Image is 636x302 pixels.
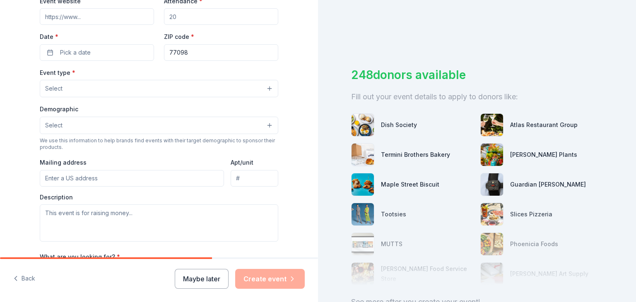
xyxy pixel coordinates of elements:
[231,158,253,167] label: Apt/unit
[45,120,63,130] span: Select
[381,180,439,189] div: Maple Street Biscuit
[40,105,78,113] label: Demographic
[351,90,603,103] div: Fill out your event details to apply to donors like:
[481,173,503,196] img: photo for Guardian Angel Device
[164,33,194,41] label: ZIP code
[40,44,154,61] button: Pick a date
[40,117,278,134] button: Select
[60,48,91,58] span: Pick a date
[40,137,278,151] div: We use this information to help brands find events with their target demographic to sponsor their...
[45,84,63,93] span: Select
[164,44,278,61] input: 12345 (U.S. only)
[481,144,503,166] img: photo for Buchanan's Plants
[352,114,374,136] img: photo for Dish Society
[175,269,229,289] button: Maybe later
[40,158,87,167] label: Mailing address
[510,150,577,160] div: [PERSON_NAME] Plants
[40,80,278,97] button: Select
[510,180,586,189] div: Guardian [PERSON_NAME]
[352,173,374,196] img: photo for Maple Street Biscuit
[381,120,417,130] div: Dish Society
[352,144,374,166] img: photo for Termini Brothers Bakery
[40,69,75,77] label: Event type
[164,8,278,25] input: 20
[40,33,154,41] label: Date
[510,120,578,130] div: Atlas Restaurant Group
[13,270,35,288] button: Back
[40,8,154,25] input: https://www...
[40,193,73,201] label: Description
[381,150,450,160] div: Termini Brothers Bakery
[481,114,503,136] img: photo for Atlas Restaurant Group
[40,170,224,187] input: Enter a US address
[231,170,278,187] input: #
[40,253,120,261] label: What are you looking for?
[351,66,603,84] div: 248 donors available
